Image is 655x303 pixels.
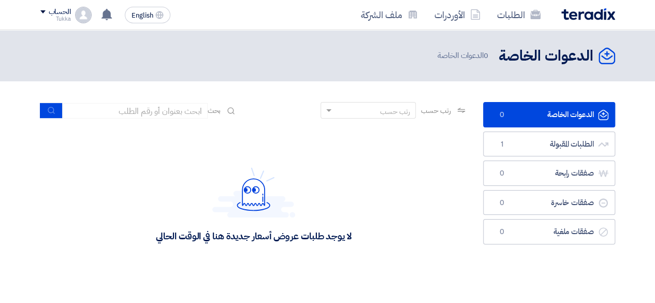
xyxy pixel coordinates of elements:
img: Teradix logo [561,8,615,20]
a: صفقات خاسرة0 [483,190,615,215]
span: بحث [208,105,221,116]
img: profile_test.png [75,7,92,23]
span: English [132,12,153,19]
span: 0 [484,50,488,61]
a: ملف الشركة [353,3,426,27]
span: 0 [496,227,508,237]
h2: الدعوات الخاصة [499,46,593,66]
span: الدعوات الخاصة [438,50,490,62]
a: الأوردرات [426,3,489,27]
span: 0 [496,168,508,179]
a: الطلبات [489,3,549,27]
img: Hello [212,167,295,218]
span: 1 [496,139,508,150]
div: رتب حسب [380,106,410,117]
div: Tukka [40,16,71,22]
span: 0 [496,110,508,120]
a: صفقات رابحة0 [483,161,615,186]
input: ابحث بعنوان أو رقم الطلب [63,103,208,119]
a: الطلبات المقبولة1 [483,132,615,157]
div: لا يوجد طلبات عروض أسعار جديدة هنا في الوقت الحالي [156,230,351,242]
div: الحساب [49,8,71,17]
button: English [125,7,170,23]
span: 0 [496,198,508,208]
a: الدعوات الخاصة0 [483,102,615,127]
span: رتب حسب [421,105,450,116]
a: صفقات ملغية0 [483,219,615,244]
